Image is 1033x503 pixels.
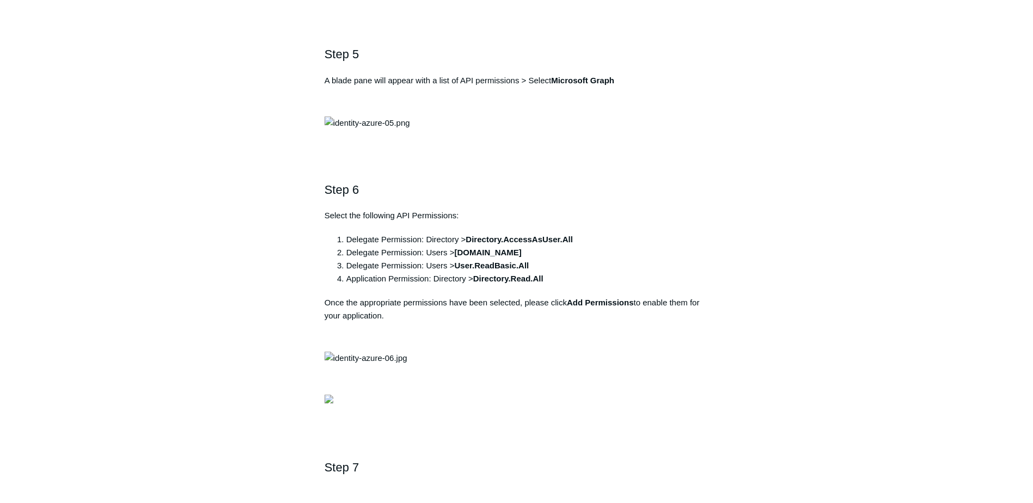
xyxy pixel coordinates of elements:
[567,298,634,307] strong: Add Permissions
[346,259,709,272] li: Delegate Permission: Users >
[325,458,709,477] h2: Step 7
[325,116,410,130] img: identity-azure-05.png
[466,235,573,244] strong: Directory.AccessAsUser.All
[455,248,522,257] strong: [DOMAIN_NAME]
[325,209,709,222] p: Select the following API Permissions:
[346,233,709,246] li: Delegate Permission: Directory >
[325,352,407,365] img: identity-azure-06.jpg
[455,261,529,270] strong: User.ReadBasic.All
[346,272,709,285] li: Application Permission: Directory >
[346,246,709,259] li: Delegate Permission: Users >
[325,395,333,403] img: 39545716397459
[551,76,614,85] strong: Microsoft Graph
[325,45,709,64] h2: Step 5
[325,74,709,87] p: A blade pane will appear with a list of API permissions > Select
[325,180,709,199] h2: Step 6
[473,274,543,283] strong: Directory.Read.All
[325,296,709,322] p: Once the appropriate permissions have been selected, please click to enable them for your applica...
